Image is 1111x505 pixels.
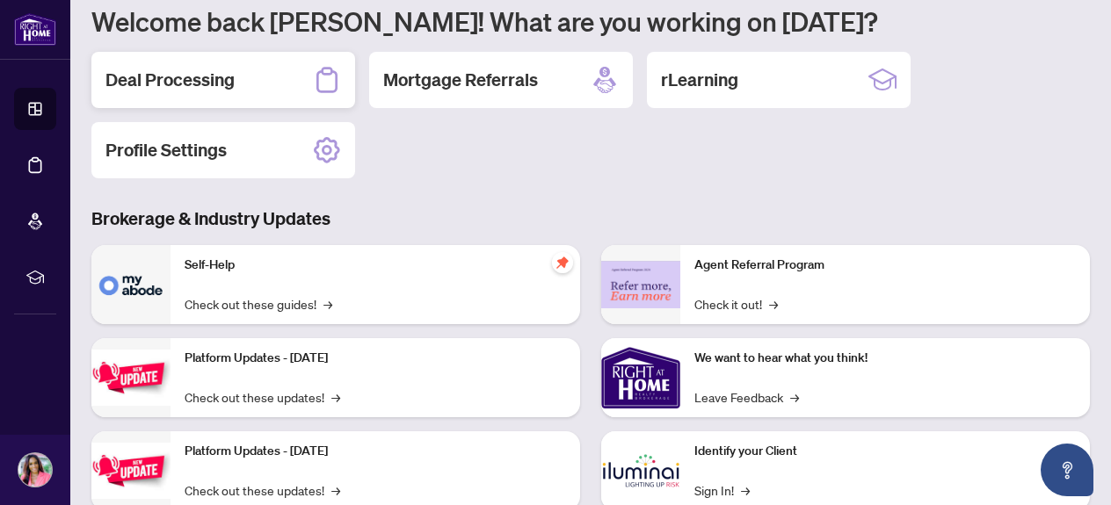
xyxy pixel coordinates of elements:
[185,480,340,500] a: Check out these updates!→
[694,442,1076,461] p: Identify your Client
[185,349,566,368] p: Platform Updates - [DATE]
[694,256,1076,275] p: Agent Referral Program
[694,349,1076,368] p: We want to hear what you think!
[91,4,1090,38] h1: Welcome back [PERSON_NAME]! What are you working on [DATE]?
[185,294,332,314] a: Check out these guides!→
[105,68,235,92] h2: Deal Processing
[552,252,573,273] span: pushpin
[14,13,56,46] img: logo
[694,480,750,500] a: Sign In!→
[91,443,171,498] img: Platform Updates - July 8, 2025
[790,387,799,407] span: →
[185,387,340,407] a: Check out these updates!→
[769,294,778,314] span: →
[91,206,1090,231] h3: Brokerage & Industry Updates
[331,387,340,407] span: →
[1041,444,1093,496] button: Open asap
[18,453,52,487] img: Profile Icon
[601,338,680,417] img: We want to hear what you think!
[105,138,227,162] h2: Profile Settings
[185,442,566,461] p: Platform Updates - [DATE]
[694,387,799,407] a: Leave Feedback→
[694,294,778,314] a: Check it out!→
[661,68,738,92] h2: rLearning
[601,261,680,309] img: Agent Referral Program
[741,480,750,500] span: →
[91,245,171,324] img: Self-Help
[91,350,171,405] img: Platform Updates - July 21, 2025
[383,68,538,92] h2: Mortgage Referrals
[185,256,566,275] p: Self-Help
[331,480,340,500] span: →
[323,294,332,314] span: →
